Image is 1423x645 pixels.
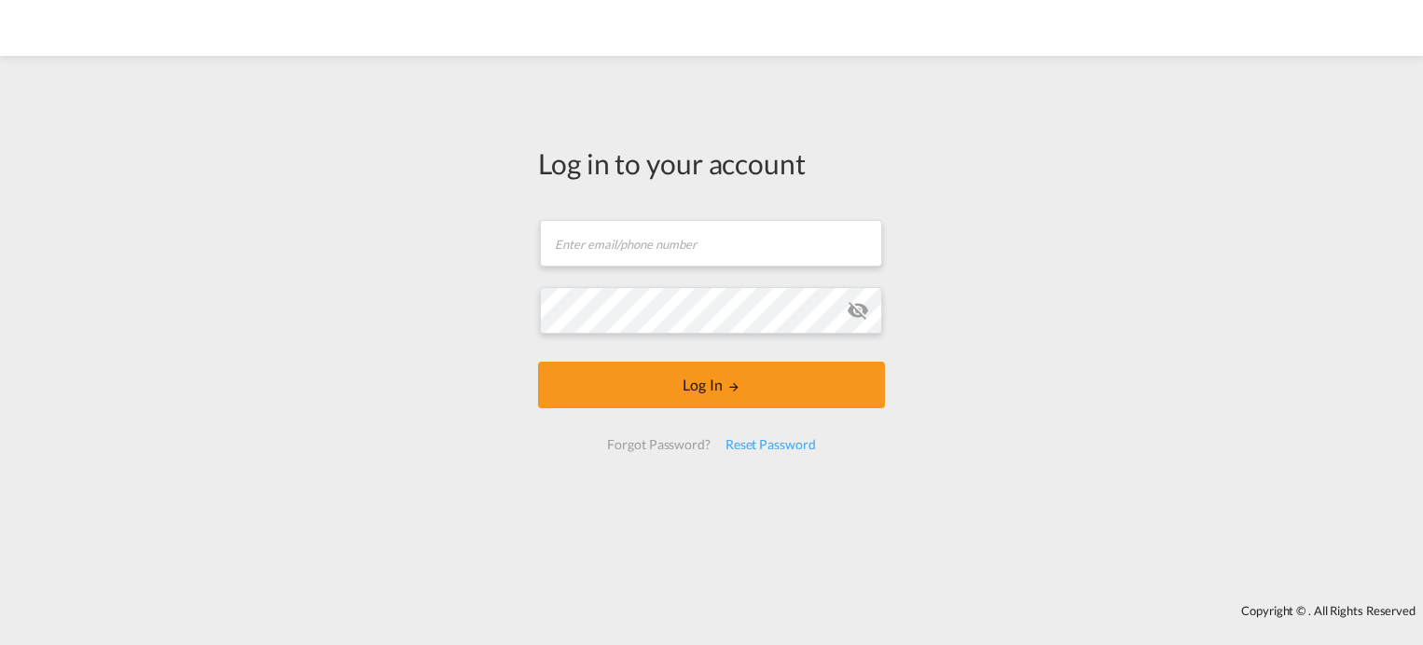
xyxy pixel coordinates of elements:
div: Forgot Password? [600,428,717,461]
div: Reset Password [718,428,823,461]
button: LOGIN [538,362,885,408]
md-icon: icon-eye-off [847,299,869,322]
input: Enter email/phone number [540,220,882,267]
div: Log in to your account [538,144,885,183]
